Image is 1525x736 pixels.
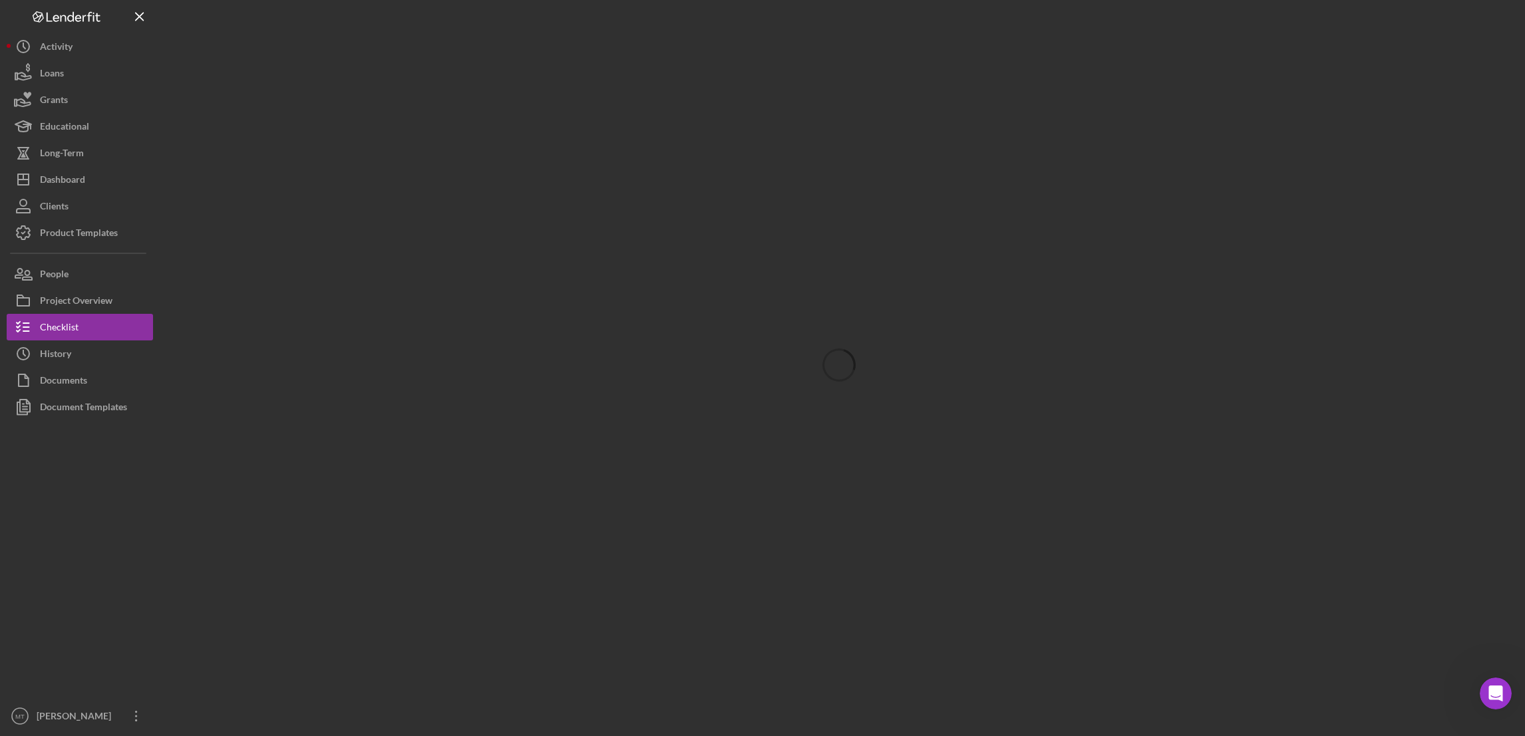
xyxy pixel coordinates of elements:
[21,243,208,334] div: Could you try to hit the "complete" icon on the top right? This will mark it incomplete. Then, yo...
[7,340,153,367] button: History
[40,394,127,424] div: Document Templates
[40,166,85,196] div: Dashboard
[7,703,153,729] button: MT[PERSON_NAME]
[7,86,153,113] button: Grants
[208,5,234,31] button: Home
[40,219,118,249] div: Product Templates
[21,378,131,386] div: [PERSON_NAME] • 19h ago
[7,113,153,140] button: Educational
[40,113,89,143] div: Educational
[63,425,74,435] button: Upload attachment
[33,703,120,733] div: [PERSON_NAME]
[7,33,153,60] button: Activity
[85,425,95,435] button: Start recording
[40,261,69,291] div: People
[11,397,255,420] textarea: Message…
[21,86,208,125] div: One thing I recently noticed is that the ACH Form checklist is marked complete.
[21,53,208,79] div: I'm following up with this ticket, have you been able to resubmit the form?
[7,166,153,193] button: Dashboard
[7,193,153,219] button: Clients
[7,219,153,246] button: Product Templates
[40,86,68,116] div: Grants
[9,5,34,31] button: go back
[40,340,71,370] div: History
[7,314,153,340] button: Checklist
[7,140,153,166] button: Long-Term
[40,140,84,170] div: Long-Term
[234,5,257,29] div: Close
[21,354,208,367] div: [PERSON_NAME]
[40,193,69,223] div: Clients
[65,7,151,17] h1: [PERSON_NAME]
[21,425,31,435] button: Emoji picker
[65,17,91,30] p: Active
[1480,677,1512,709] iframe: Intercom live chat
[7,367,153,394] button: Documents
[11,25,218,375] div: Hi [PERSON_NAME],I'm following up with this ticket, have you been able to resubmit the form?One t...
[7,60,153,86] button: Loans
[40,287,112,317] div: Project Overview
[40,314,79,344] div: Checklist
[21,33,208,47] div: Hi [PERSON_NAME],
[38,7,59,29] img: Profile image for Christina
[40,60,64,90] div: Loans
[42,425,53,435] button: Gif picker
[11,25,255,399] div: Christina says…
[7,287,153,314] button: Project Overview
[7,394,153,420] button: Document Templates
[7,261,153,287] button: People
[15,713,25,720] text: MT
[40,367,87,397] div: Documents
[21,341,208,354] div: Best,
[40,33,73,63] div: Activity
[228,420,250,441] button: Send a message…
